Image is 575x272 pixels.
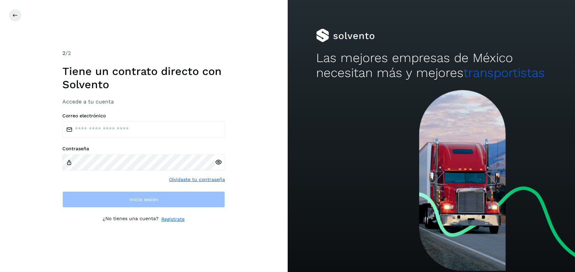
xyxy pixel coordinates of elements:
a: Regístrate [161,216,185,223]
span: transportistas [464,65,545,80]
h2: Las mejores empresas de México necesitan más y mejores [316,51,546,81]
label: Contraseña [62,146,225,152]
a: Olvidaste tu contraseña [169,176,225,183]
label: Correo electrónico [62,113,225,119]
span: 2 [62,50,65,56]
h1: Tiene un contrato directo con Solvento [62,65,225,91]
span: Inicia sesión [129,197,158,202]
div: /2 [62,49,225,57]
p: ¿No tienes una cuenta? [103,216,159,223]
button: Inicia sesión [62,191,225,208]
h3: Accede a tu cuenta [62,98,225,105]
